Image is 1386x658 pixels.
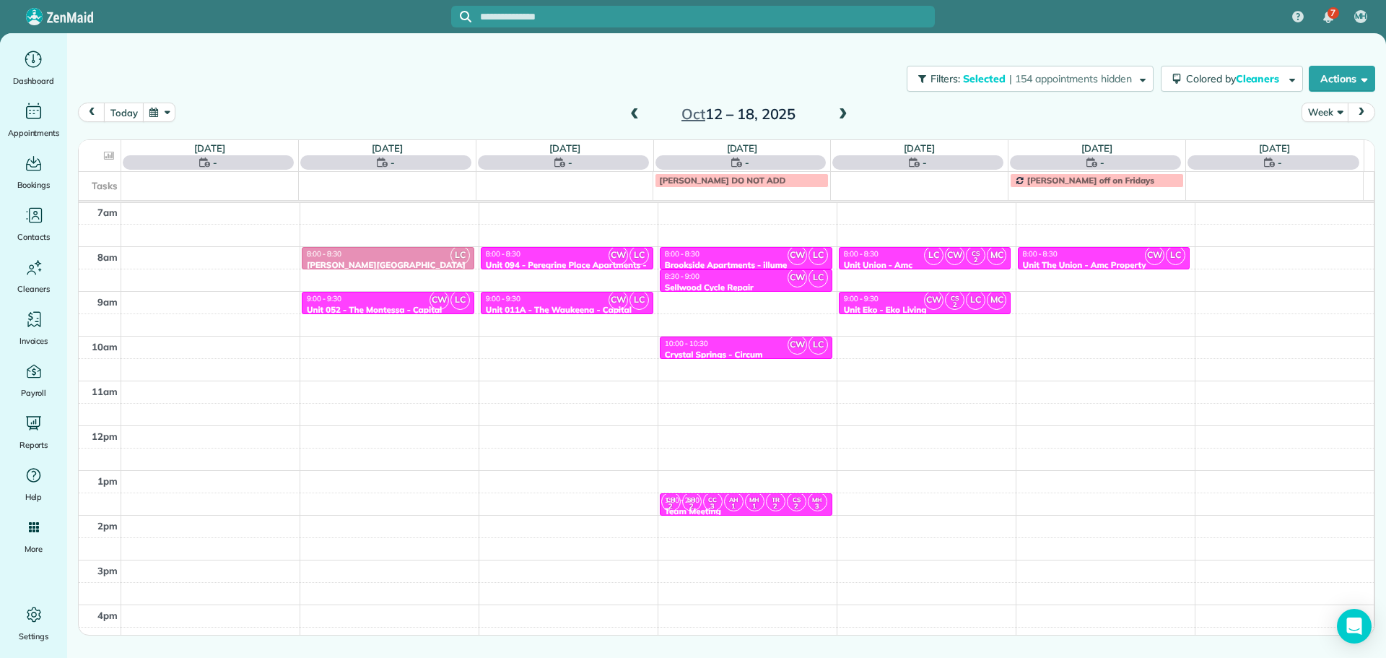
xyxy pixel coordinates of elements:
[568,155,572,170] span: -
[6,308,61,348] a: Invoices
[21,386,47,400] span: Payroll
[963,72,1006,85] span: Selected
[1081,142,1112,154] a: [DATE]
[13,74,54,88] span: Dashboard
[793,495,801,503] span: CS
[486,249,520,259] span: 8:00 - 8:30
[609,246,628,265] span: CW
[749,495,759,503] span: MH
[767,500,785,514] small: 2
[946,298,964,312] small: 2
[665,249,699,259] span: 8:00 - 8:30
[987,246,1006,265] span: MC
[19,334,48,348] span: Invoices
[687,495,696,503] span: SH
[681,105,705,123] span: Oct
[97,520,118,532] span: 2pm
[1022,260,1186,270] div: Unit The Union - Amc Property
[666,495,676,503] span: CH
[924,246,943,265] span: LC
[306,305,470,315] div: Unit 052 - The Montessa - Capital
[843,260,1007,270] div: Unit Union - Amc
[1330,7,1335,19] span: 7
[725,500,743,514] small: 1
[391,155,395,170] span: -
[450,290,470,310] span: LC
[485,260,649,281] div: Unit 094 - Peregrine Place Apartments - Capital
[1302,103,1348,122] button: Week
[788,500,806,514] small: 2
[1259,142,1290,154] a: [DATE]
[6,412,61,452] a: Reports
[683,500,701,514] small: 2
[1313,1,1343,33] div: 7 unread notifications
[194,142,225,154] a: [DATE]
[924,290,943,310] span: CW
[659,175,785,186] span: [PERSON_NAME] DO NOT ADD
[1023,249,1058,259] span: 8:00 - 8:30
[549,142,580,154] a: [DATE]
[1278,155,1282,170] span: -
[1009,72,1132,85] span: | 154 appointments hidden
[844,249,879,259] span: 8:00 - 8:30
[629,246,649,265] span: LC
[97,251,118,263] span: 8am
[904,142,935,154] a: [DATE]
[1348,103,1375,122] button: next
[97,475,118,487] span: 1pm
[19,438,48,452] span: Reports
[930,72,961,85] span: Filters:
[6,204,61,244] a: Contacts
[6,464,61,504] a: Help
[1027,175,1154,186] span: [PERSON_NAME] off on Fridays
[97,610,118,621] span: 4pm
[8,126,60,140] span: Appointments
[1100,155,1104,170] span: -
[1145,246,1164,265] span: CW
[788,335,807,355] span: CW
[372,142,403,154] a: [DATE]
[772,495,780,503] span: TR
[629,290,649,310] span: LC
[665,272,699,281] span: 8:30 - 9:00
[1166,246,1185,265] span: LC
[966,290,985,310] span: LC
[987,290,1006,310] span: MC
[97,296,118,308] span: 9am
[662,500,680,514] small: 2
[745,155,749,170] span: -
[430,290,449,310] span: CW
[972,249,980,257] span: CS
[923,155,927,170] span: -
[746,500,764,514] small: 1
[708,495,717,503] span: CC
[485,305,649,315] div: Unit 011A - The Waukeena - Capital
[6,100,61,140] a: Appointments
[97,565,118,576] span: 3pm
[808,500,827,514] small: 3
[104,103,144,122] button: today
[951,294,959,302] span: CS
[664,282,828,293] div: Sellwood Cycle Repair
[945,246,964,265] span: CW
[92,386,118,397] span: 11am
[704,500,722,514] small: 3
[843,305,1007,315] div: Unit Eko - Eko Living
[664,350,828,360] div: Crystal Springs - Circum
[844,294,879,303] span: 9:00 - 9:30
[25,490,43,504] span: Help
[1337,609,1372,644] div: Open Intercom Messenger
[306,260,470,281] div: [PERSON_NAME][GEOGRAPHIC_DATA] - TMG
[808,268,828,287] span: LC
[664,260,828,270] div: Brookside Apartments - illume
[17,230,50,244] span: Contacts
[97,207,118,218] span: 7am
[92,341,118,352] span: 10am
[6,360,61,400] a: Payroll
[1309,66,1375,92] button: Actions
[1236,72,1282,85] span: Cleaners
[1186,72,1284,85] span: Colored by
[92,430,118,442] span: 12pm
[6,152,61,192] a: Bookings
[808,246,828,265] span: LC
